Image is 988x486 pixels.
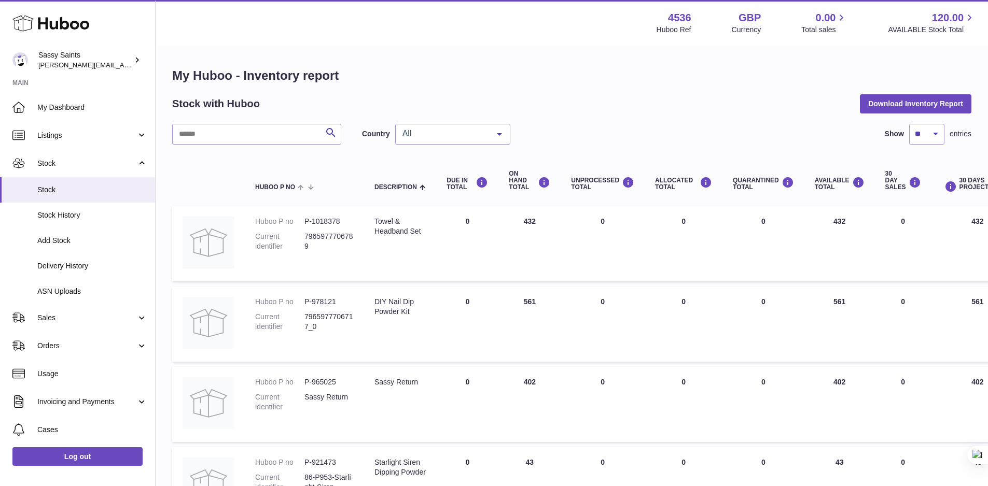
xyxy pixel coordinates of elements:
span: entries [950,129,971,139]
td: 402 [498,367,561,442]
dt: Huboo P no [255,297,304,307]
dd: P-921473 [304,458,354,467]
td: 0 [436,367,498,442]
div: AVAILABLE Total [815,177,865,191]
div: Sassy Return [374,377,426,387]
dt: Current identifier [255,312,304,332]
img: ramey@sassysaints.com [12,52,28,68]
div: ALLOCATED Total [655,177,712,191]
a: Log out [12,447,143,466]
dt: Huboo P no [255,377,304,387]
dd: 7965977706717_0 [304,312,354,332]
span: 0 [761,458,766,466]
span: Stock History [37,210,147,220]
button: Download Inventory Report [860,94,971,113]
span: Add Stock [37,236,147,246]
dt: Huboo P no [255,458,304,467]
td: 0 [875,367,931,442]
dd: P-965025 [304,377,354,387]
td: 0 [645,206,722,281]
dd: P-978121 [304,297,354,307]
a: 0.00 Total sales [801,11,847,35]
h2: Stock with Huboo [172,97,260,111]
span: Huboo P no [255,184,295,191]
div: UNPROCESSED Total [571,177,634,191]
td: 432 [804,206,875,281]
span: 0.00 [816,11,836,25]
td: 432 [498,206,561,281]
strong: GBP [739,11,761,25]
td: 0 [561,367,645,442]
h1: My Huboo - Inventory report [172,67,971,84]
div: Currency [732,25,761,35]
span: Delivery History [37,261,147,271]
td: 0 [561,287,645,362]
div: DUE IN TOTAL [447,177,488,191]
label: Country [362,129,390,139]
div: ON HAND Total [509,170,550,191]
dt: Current identifier [255,392,304,412]
td: 561 [498,287,561,362]
span: 0 [761,217,766,225]
span: Description [374,184,417,191]
img: product image [183,377,234,429]
div: QUARANTINED Total [733,177,794,191]
span: Listings [37,131,136,140]
span: My Dashboard [37,103,147,112]
img: product image [183,297,234,349]
span: Usage [37,369,147,379]
span: 0 [761,378,766,386]
dd: 7965977706789 [304,232,354,251]
img: product image [183,217,234,268]
span: Cases [37,425,147,435]
span: Sales [37,313,136,323]
strong: 4536 [668,11,691,25]
div: Towel & Headband Set [374,217,426,236]
a: 120.00 AVAILABLE Stock Total [888,11,976,35]
span: 120.00 [932,11,964,25]
span: Stock [37,185,147,195]
span: [PERSON_NAME][EMAIL_ADDRESS][DOMAIN_NAME] [38,61,208,69]
div: DIY Nail Dip Powder Kit [374,297,426,317]
td: 0 [875,206,931,281]
label: Show [885,129,904,139]
div: Sassy Saints [38,50,132,70]
span: Orders [37,341,136,351]
span: AVAILABLE Stock Total [888,25,976,35]
dt: Current identifier [255,232,304,251]
span: ASN Uploads [37,287,147,296]
td: 402 [804,367,875,442]
span: All [400,128,489,139]
dd: Sassy Return [304,392,354,412]
span: Total sales [801,25,847,35]
td: 0 [645,367,722,442]
span: 0 [761,297,766,306]
td: 0 [561,206,645,281]
span: Invoicing and Payments [37,397,136,407]
td: 0 [436,287,498,362]
span: Stock [37,159,136,168]
td: 0 [875,287,931,362]
td: 0 [645,287,722,362]
td: 0 [436,206,498,281]
dt: Huboo P no [255,217,304,226]
td: 561 [804,287,875,362]
div: Starlight Siren Dipping Powder [374,458,426,477]
div: Huboo Ref [657,25,691,35]
dd: P-1018378 [304,217,354,226]
div: 30 DAY SALES [885,170,921,191]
